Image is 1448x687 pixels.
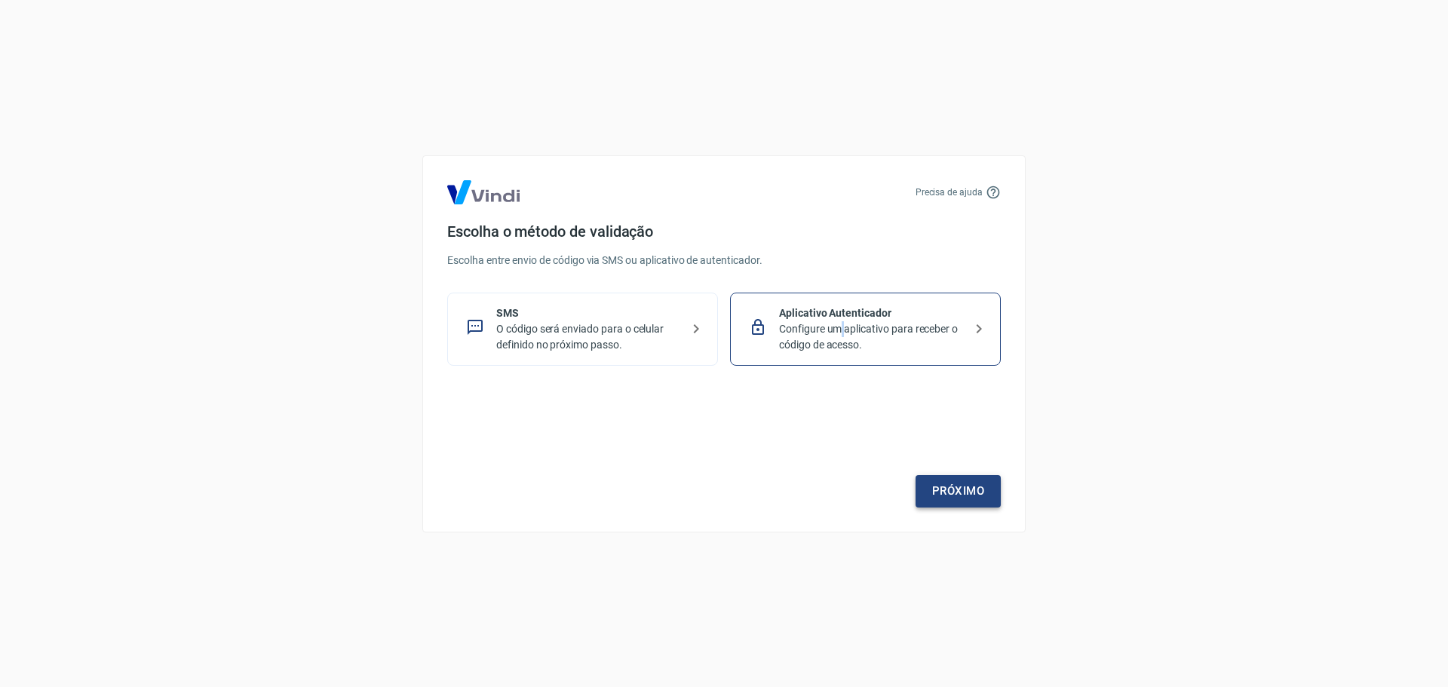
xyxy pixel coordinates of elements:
[496,321,681,353] p: O código será enviado para o celular definido no próximo passo.
[779,321,964,353] p: Configure um aplicativo para receber o código de acesso.
[447,253,1001,268] p: Escolha entre envio de código via SMS ou aplicativo de autenticador.
[447,222,1001,241] h4: Escolha o método de validação
[916,186,983,199] p: Precisa de ajuda
[916,475,1001,507] a: Próximo
[447,180,520,204] img: Logo Vind
[496,305,681,321] p: SMS
[447,293,718,366] div: SMSO código será enviado para o celular definido no próximo passo.
[730,293,1001,366] div: Aplicativo AutenticadorConfigure um aplicativo para receber o código de acesso.
[779,305,964,321] p: Aplicativo Autenticador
